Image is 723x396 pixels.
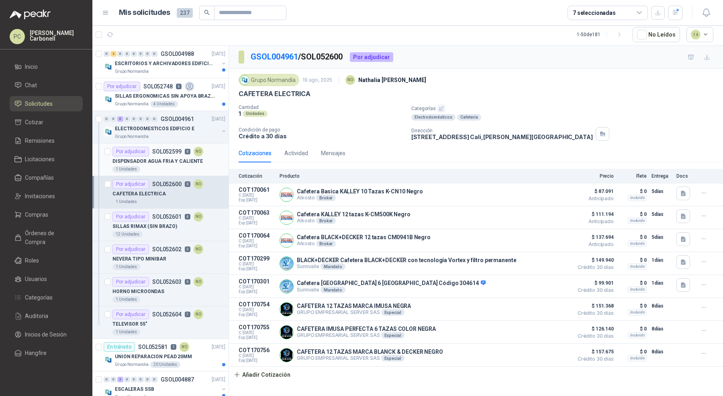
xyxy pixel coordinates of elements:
[350,52,393,62] div: Por adjudicar
[316,240,336,247] div: Broker
[280,234,293,247] img: Company Logo
[25,173,54,182] span: Compañías
[628,286,647,293] div: Incluido
[10,152,83,167] a: Licitaciones
[10,10,51,19] img: Logo peakr
[25,229,75,246] span: Órdenes de Compra
[239,289,275,294] span: Exp: [DATE]
[297,188,423,195] p: Cafetera Basica KALLEY 10 Tazas K-CN10 Negro
[171,344,176,350] p: 1
[104,355,113,365] img: Company Logo
[280,349,293,362] img: Company Logo
[619,347,647,357] p: $ 0
[151,377,157,382] div: 0
[104,62,113,72] img: Company Logo
[574,187,614,196] span: $ 87.091
[284,149,308,158] div: Actividad
[297,287,486,293] p: Sumivalle
[239,74,299,86] div: Grupo Normandía
[145,116,151,122] div: 0
[194,179,203,189] div: NO
[240,76,249,84] img: Company Logo
[124,116,130,122] div: 0
[239,267,275,271] span: Exp: [DATE]
[676,173,692,179] p: Docs
[115,133,149,140] p: Grupo Normandía
[10,226,83,250] a: Órdenes de Compra
[239,90,310,98] p: CAFETERA ELECTRICA
[185,246,190,252] p: 9
[112,277,149,287] div: Por adjudicar
[297,332,436,339] p: GRUPO EMPRESARIAL SERVER SAS
[115,125,194,133] p: ELECTRODOMESTICOS EDIFICIO E
[104,377,110,382] div: 0
[239,133,405,140] p: Crédito a 30 días
[239,173,275,179] p: Cotización
[25,118,43,127] span: Cotizar
[251,51,343,63] p: / SOL052600
[10,327,83,342] a: Inicios de Sesión
[185,279,190,285] p: 6
[381,309,404,316] div: Especial
[411,105,720,113] p: Categorías
[652,347,672,357] p: 8 días
[112,255,166,263] p: NEVERA TIPO MINIBAR
[411,114,455,121] div: Electrodomésticos
[151,51,157,57] div: 0
[297,195,423,201] p: Alkosto
[652,278,672,288] p: 1 días
[112,288,164,295] p: HORNO MICROONDAS
[115,92,215,100] p: SILLAS ERGONOMICAS SIN APOYA BRAZOS
[280,188,293,201] img: Company Logo
[112,190,166,198] p: CAFETERA ELECTRICA
[574,255,614,265] span: $ 149.940
[574,209,614,219] span: $ 111.194
[280,211,293,224] img: Company Logo
[280,280,293,293] img: Company Logo
[30,30,83,41] p: [PERSON_NAME] Carbonell
[239,353,275,358] span: C: [DATE]
[574,357,614,361] span: Crédito 30 días
[619,301,647,311] p: $ 0
[297,234,431,240] p: Cafetera BLACK+DECKER 12 tazas CM0941B Negro
[112,329,140,335] div: 1 Unidades
[239,324,275,330] p: COT170755
[115,60,215,68] p: ESCRITORIOS Y ARCHIVADORES EDIFICIO E
[151,116,157,122] div: 0
[297,211,411,217] p: Cafetera KALLEY 12 tazas K-CM500K Negro
[115,68,149,75] p: Grupo Normandía
[239,244,275,248] span: Exp: [DATE]
[92,78,229,111] a: Por adjudicarSOL0527484[DATE] Company LogoSILLAS ERGONOMICAS SIN APOYA BRAZOSGrupo Normandía4 Uni...
[302,76,332,84] p: 19 ago, 2025
[619,209,647,219] p: $ 0
[239,262,275,267] span: C: [DATE]
[185,149,190,154] p: 8
[119,7,170,18] h1: Mis solicitudes
[115,353,192,361] p: UNION REPARACION PEAD 20MM
[212,376,225,384] p: [DATE]
[104,94,113,104] img: Company Logo
[161,51,194,57] p: GSOL004988
[239,255,275,262] p: COT170299
[104,114,227,140] a: 0 0 6 0 0 0 0 0 GSOL004961[DATE] Company LogoELECTRODOMESTICOS EDIFICIO EGrupo Normandía
[212,343,225,351] p: [DATE]
[574,242,614,247] span: Anticipado
[239,193,275,198] span: C: [DATE]
[25,155,55,164] span: Licitaciones
[239,285,275,289] span: C: [DATE]
[112,264,140,270] div: 1 Unidades
[628,309,647,316] div: Incluido
[297,240,431,247] p: Alkosto
[633,27,680,42] button: No Leídos
[297,257,516,263] p: BLACK+DECKER Cafetera BLACK+DECKER con tecnología Vortex y filtro permanente
[10,345,83,361] a: Hangfire
[239,312,275,317] span: Exp: [DATE]
[112,320,147,328] p: TELEVISOR 55"
[92,241,229,274] a: Por adjudicarSOL0526029NONEVERA TIPO MINIBAR1 Unidades
[619,278,647,288] p: $ 0
[297,280,486,287] p: Cafetera [GEOGRAPHIC_DATA] 6 [GEOGRAPHIC_DATA] Código 304614
[239,110,241,117] p: 1
[104,49,227,75] a: 0 2 0 0 0 0 0 0 GSOL004988[DATE] Company LogoESCRITORIOS Y ARCHIVADORES EDIFICIO EGrupo Normandía
[104,82,140,91] div: Por adjudicar
[152,246,182,252] p: SOL052602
